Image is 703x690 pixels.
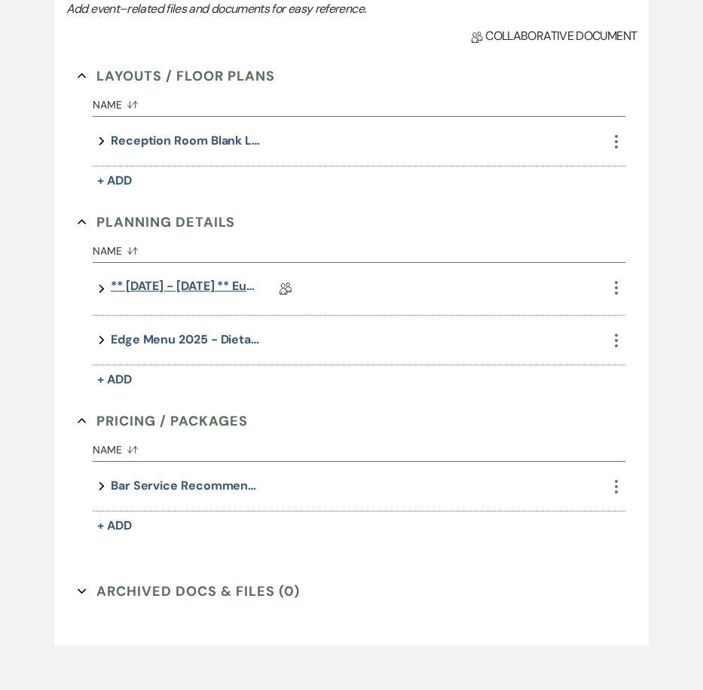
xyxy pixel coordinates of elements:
span: + Add [97,172,132,188]
button: + Add [93,170,136,191]
button: expand [93,330,111,350]
button: Reception Room Blank Layout [111,131,261,151]
button: expand [93,131,111,151]
button: Name [93,234,607,262]
button: Planning Details [78,211,235,234]
button: Name [93,87,607,116]
button: Archived Docs & Files (0) [78,580,300,603]
button: Layouts / Floor Plans [78,65,275,87]
button: Pricing / Packages [78,410,248,432]
button: + Add [93,515,136,536]
button: Edge Menu 2025 - Dietary Notations [111,330,261,350]
button: expand [93,277,111,301]
button: expand [93,476,111,496]
span: + Add [97,371,132,387]
button: + Add [93,369,136,390]
button: Name [93,432,607,461]
span: + Add [97,517,132,533]
span: Collaborative document [471,27,637,45]
button: Bar Service Recommended Quantities Guide [111,476,261,496]
a: ** [DATE] - [DATE] ** Eucalyptus Wedding Details [111,277,261,301]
